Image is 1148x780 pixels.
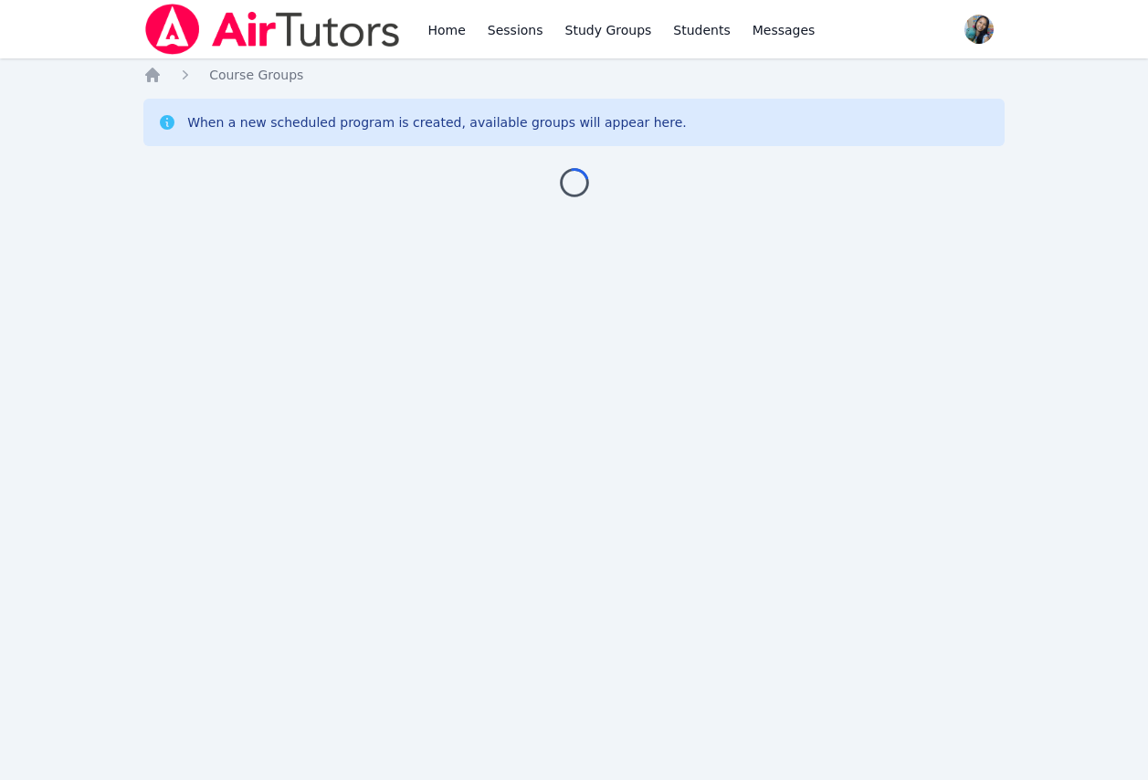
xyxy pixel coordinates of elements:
span: Course Groups [209,68,303,82]
nav: Breadcrumb [143,66,1005,84]
img: Air Tutors [143,4,402,55]
a: Course Groups [209,66,303,84]
div: When a new scheduled program is created, available groups will appear here. [187,113,687,132]
span: Messages [753,21,816,39]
